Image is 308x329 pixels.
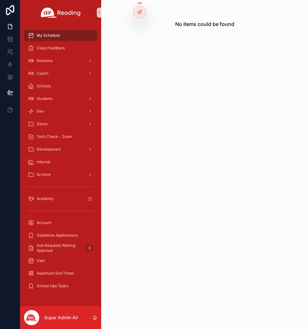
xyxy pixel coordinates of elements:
a: Tech Check - Zoom [24,131,97,142]
img: App logo [41,8,81,18]
a: School Ops Tasks [24,280,97,292]
span: School Ops Tasks [37,283,68,289]
a: Demo [24,118,97,130]
a: Students [24,93,97,104]
span: Account [37,220,52,225]
span: Class Feedback [37,46,65,51]
a: My Schedule [24,30,97,41]
a: Schools [24,80,97,92]
a: Sub Requests Waiting Approval0 [24,242,97,254]
a: User [24,255,97,266]
div: scrollable content [20,25,101,300]
p: Super Admin Air [44,314,78,321]
a: Academy [24,193,97,204]
span: Internal [37,159,50,164]
span: Students [37,96,52,101]
span: Tech Check - Zoom [37,134,72,139]
a: Assement End Times [24,268,97,279]
span: My Schedule [37,33,60,38]
a: Dev [24,106,97,117]
a: Sessions [24,55,97,66]
a: Class Feedback [24,42,97,54]
span: Academy [37,196,54,201]
a: Internal [24,156,97,168]
a: Substitute Applications [24,230,97,241]
a: Development [24,144,97,155]
span: Dev [37,109,44,114]
span: Archive [37,172,51,177]
a: Coach [24,68,97,79]
div: 0 [86,244,94,252]
h2: No items could be found [175,20,234,28]
a: Account [24,217,97,228]
span: Assement End Times [37,271,74,276]
span: User [37,258,45,263]
span: Sub Requests Waiting Approval [37,243,83,253]
span: Demo [37,121,47,127]
span: Schools [37,84,51,89]
span: Development [37,147,61,152]
span: Sessions [37,58,52,63]
span: Substitute Applications [37,233,77,238]
span: Coach [37,71,48,76]
a: Archive [24,169,97,180]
